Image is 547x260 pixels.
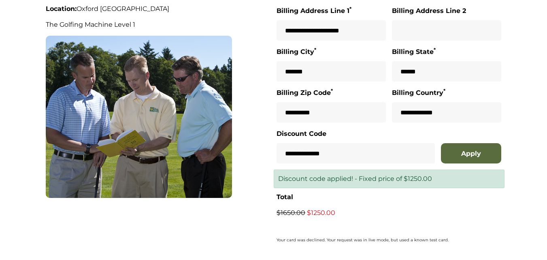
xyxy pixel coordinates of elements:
span: $1650.00 [277,209,305,217]
div: Your card was declined. Your request was in live mode, but used a known test card. [277,237,501,243]
iframe: Secure card payment input frame [277,230,501,237]
label: Billing City [277,47,316,57]
p: The Golfing Machine Level 1 [46,20,232,30]
label: Billing Address Line 2 [392,6,466,16]
label: Billing State [392,47,436,57]
label: Discount Code [277,129,326,139]
p: Discount code applied! - Fixed price of $1250.00 [278,174,500,184]
label: Billing Country [392,88,445,98]
label: Billing Address Line 1 [277,6,351,16]
p: Oxford [GEOGRAPHIC_DATA] [46,4,232,14]
strong: Total [277,193,293,201]
span: $1250.00 [307,209,335,217]
label: Billing Zip Code [277,88,333,98]
strong: Location: [46,5,77,13]
button: Apply [441,143,501,163]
